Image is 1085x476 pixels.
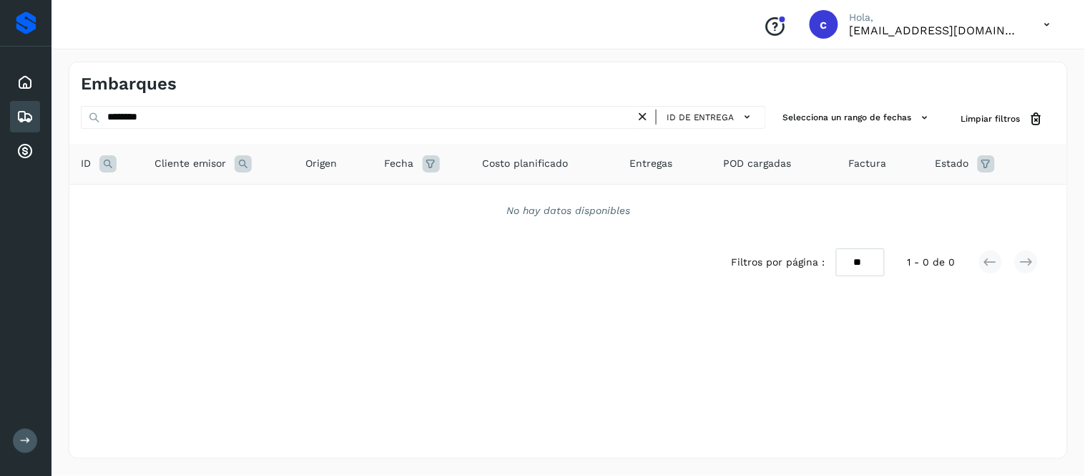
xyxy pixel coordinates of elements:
[305,156,337,171] span: Origen
[10,135,40,167] div: Cuentas por cobrar
[630,156,673,171] span: Entregas
[385,156,414,171] span: Fecha
[961,112,1021,125] span: Limpiar filtros
[848,156,886,171] span: Factura
[936,156,969,171] span: Estado
[81,74,177,94] h4: Embarques
[10,101,40,132] div: Embarques
[850,24,1021,37] p: cobranza@tms.com.mx
[662,107,760,127] button: ID de entrega
[88,203,1049,218] div: No hay datos disponibles
[154,156,226,171] span: Cliente emisor
[731,255,825,270] span: Filtros por página :
[667,111,735,124] span: ID de entrega
[724,156,792,171] span: POD cargadas
[777,106,938,130] button: Selecciona un rango de fechas
[483,156,569,171] span: Costo planificado
[850,11,1021,24] p: Hola,
[908,255,956,270] span: 1 - 0 de 0
[10,67,40,98] div: Inicio
[81,156,91,171] span: ID
[950,106,1056,132] button: Limpiar filtros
